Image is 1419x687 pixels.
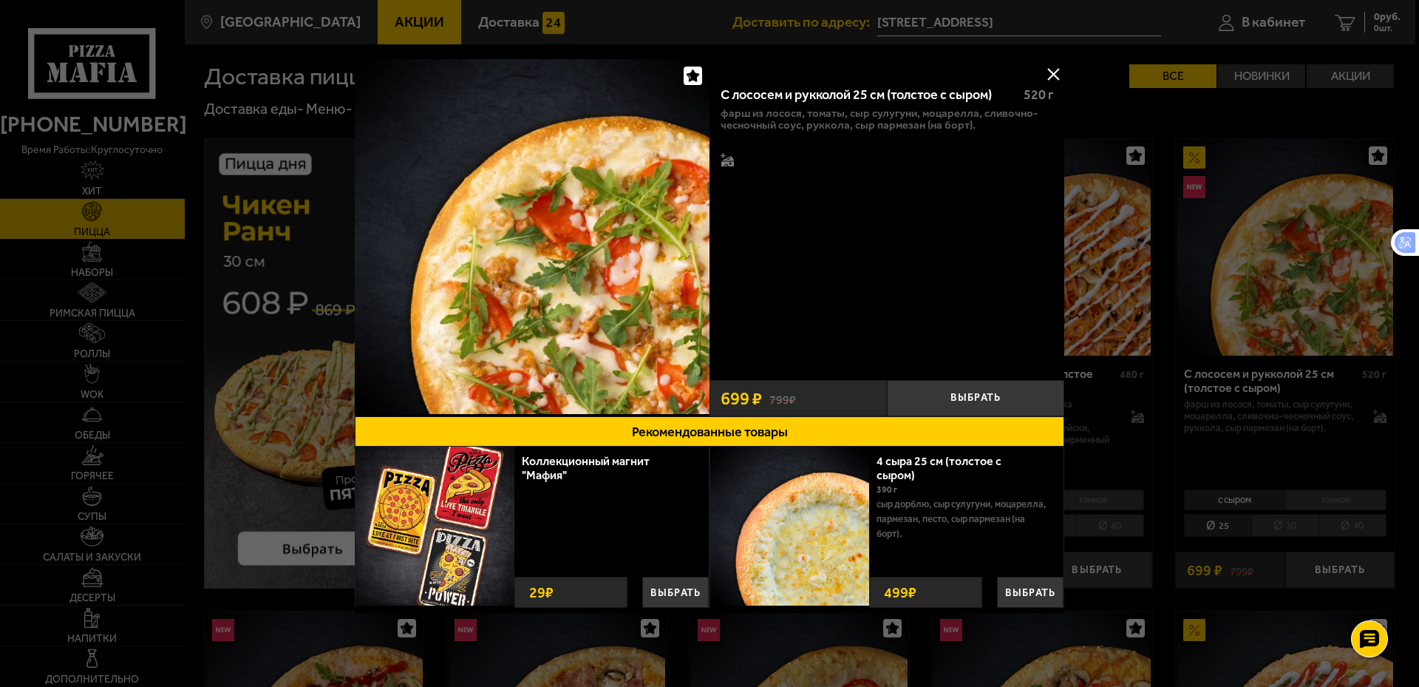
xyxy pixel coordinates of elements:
[522,454,650,482] a: Коллекционный магнит "Мафия"
[997,577,1064,608] button: Выбрать
[525,578,557,607] strong: 29 ₽
[721,390,762,407] span: 699 ₽
[642,577,709,608] button: Выбрать
[880,578,920,607] strong: 499 ₽
[887,380,1064,416] button: Выбрать
[355,59,709,414] img: С лососем и рукколой 25 см (толстое с сыром)
[1024,87,1053,103] span: 520 г
[355,416,1064,447] button: Рекомендованные товары
[769,390,796,406] s: 799 ₽
[721,87,1011,104] div: С лососем и рукколой 25 см (толстое с сыром)
[877,484,897,495] span: 390 г
[877,497,1052,541] p: сыр дорблю, сыр сулугуни, моцарелла, пармезан, песто, сыр пармезан (на борт).
[355,59,709,416] a: С лососем и рукколой 25 см (толстое с сыром)
[877,454,1001,482] a: 4 сыра 25 см (толстое с сыром)
[721,107,1053,131] p: фарш из лосося, томаты, сыр сулугуни, моцарелла, сливочно-чесночный соус, руккола, сыр пармезан (...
